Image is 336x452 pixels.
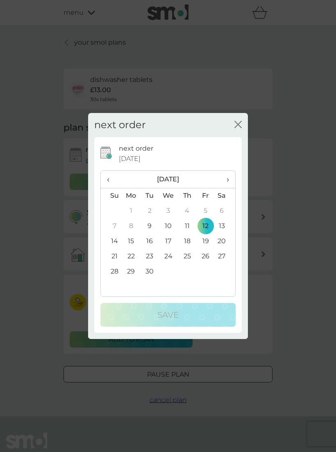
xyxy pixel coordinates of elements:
[159,234,178,249] td: 17
[215,249,235,264] td: 27
[122,188,141,203] th: Mo
[178,203,196,219] td: 4
[119,143,153,154] p: next order
[196,219,215,234] td: 12
[178,188,196,203] th: Th
[178,249,196,264] td: 25
[141,249,159,264] td: 23
[101,234,122,249] td: 14
[234,121,242,129] button: close
[196,203,215,219] td: 5
[141,234,159,249] td: 16
[221,171,229,188] span: ›
[215,234,235,249] td: 20
[157,308,179,321] p: Save
[141,219,159,234] td: 9
[159,249,178,264] td: 24
[119,154,141,164] span: [DATE]
[215,219,235,234] td: 13
[107,171,116,188] span: ‹
[159,203,178,219] td: 3
[122,203,141,219] td: 1
[141,264,159,279] td: 30
[101,188,122,203] th: Su
[122,219,141,234] td: 8
[196,249,215,264] td: 26
[122,264,141,279] td: 29
[178,234,196,249] td: 18
[196,234,215,249] td: 19
[101,264,122,279] td: 28
[94,119,146,131] h2: next order
[159,188,178,203] th: We
[141,188,159,203] th: Tu
[178,219,196,234] td: 11
[122,234,141,249] td: 15
[101,219,122,234] td: 7
[141,203,159,219] td: 2
[100,303,236,327] button: Save
[122,249,141,264] td: 22
[122,171,215,188] th: [DATE]
[215,188,235,203] th: Sa
[215,203,235,219] td: 6
[101,249,122,264] td: 21
[196,188,215,203] th: Fr
[159,219,178,234] td: 10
